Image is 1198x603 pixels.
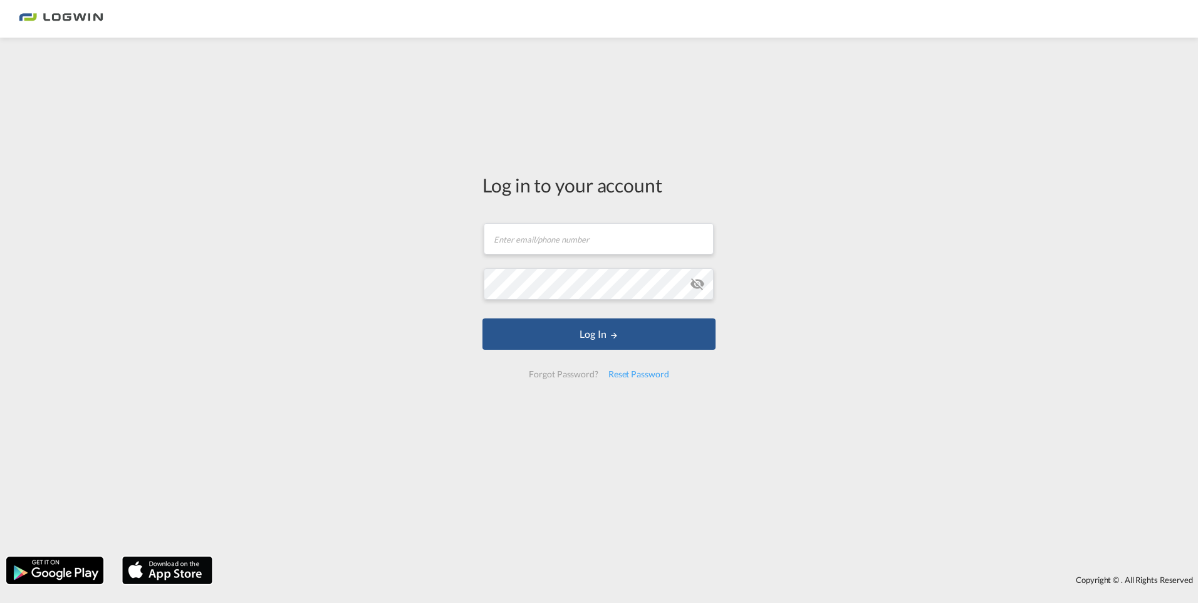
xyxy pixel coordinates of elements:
[5,555,105,585] img: google.png
[524,363,603,385] div: Forgot Password?
[690,276,705,291] md-icon: icon-eye-off
[19,5,103,33] img: bc73a0e0d8c111efacd525e4c8ad7d32.png
[482,318,716,350] button: LOGIN
[121,555,214,585] img: apple.png
[482,172,716,198] div: Log in to your account
[603,363,674,385] div: Reset Password
[484,223,714,254] input: Enter email/phone number
[219,569,1198,590] div: Copyright © . All Rights Reserved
